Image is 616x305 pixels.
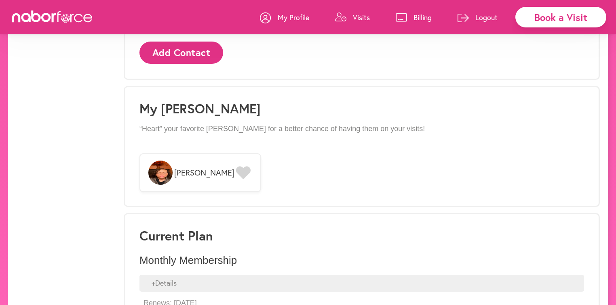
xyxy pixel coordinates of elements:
span: [PERSON_NAME] [174,168,234,178]
p: Monthly Membership [139,254,584,267]
p: Logout [475,13,498,22]
h1: My [PERSON_NAME] [139,101,584,116]
div: + Details [139,275,584,292]
a: Visits [335,5,370,29]
img: 0xJRQ9SKSnuG6Qmc0kvM [148,161,173,185]
a: Logout [458,5,498,29]
h3: Current Plan [139,228,584,243]
a: Billing [396,5,432,29]
p: Visits [353,13,370,22]
div: Book a Visit [515,7,606,27]
p: Billing [413,13,432,22]
p: “Heart” your favorite [PERSON_NAME] for a better chance of having them on your visits! [139,125,584,134]
p: My Profile [278,13,309,22]
a: My Profile [260,5,309,29]
button: Add Contact [139,42,223,64]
